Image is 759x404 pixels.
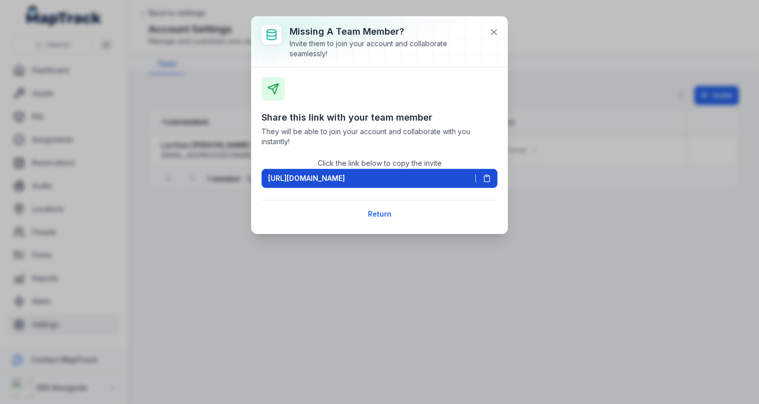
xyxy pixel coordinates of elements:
[290,25,481,39] h3: Missing a team member?
[290,39,481,59] div: Invite them to join your account and collaborate seamlessly!
[262,169,497,188] button: [URL][DOMAIN_NAME]
[268,173,345,183] span: [URL][DOMAIN_NAME]
[262,127,497,147] span: They will be able to join your account and collaborate with you instantly!
[361,205,398,224] button: Return
[262,111,497,125] h3: Share this link with your team member
[318,159,442,167] span: Click the link below to copy the invite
